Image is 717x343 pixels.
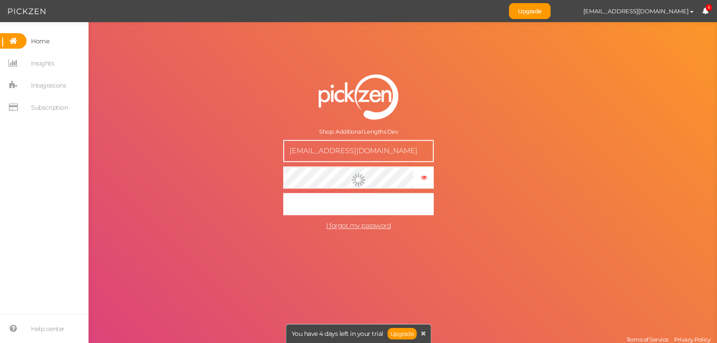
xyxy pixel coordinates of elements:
span: Help center [31,322,65,336]
img: Pickzen logo [8,6,46,17]
span: 6 [706,4,712,11]
span: Subscription [31,100,68,115]
span: Home [31,34,49,48]
span: Integrations [31,78,66,92]
span: Insights [31,56,54,70]
a: Upgrade [388,328,417,339]
span: You have 4 days left in your trial [292,331,383,337]
button: [EMAIL_ADDRESS][DOMAIN_NAME] [575,4,702,19]
span: [EMAIL_ADDRESS][DOMAIN_NAME] [583,8,689,15]
a: Upgrade [509,3,551,19]
img: bf721e8e4cf8db0b03cf0520254ad465 [559,4,575,19]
